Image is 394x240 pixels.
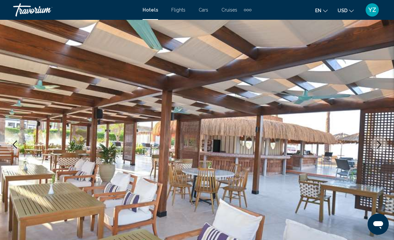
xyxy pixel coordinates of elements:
button: Next image [371,136,387,153]
span: en [315,8,321,13]
span: YZ [368,7,376,13]
a: Travorium [13,3,136,17]
button: Change language [315,6,328,15]
span: USD [338,8,347,13]
button: Extra navigation items [244,5,251,15]
button: User Menu [364,3,381,17]
a: Cruises [221,7,237,13]
button: Change currency [338,6,354,15]
button: Previous image [7,136,23,153]
iframe: Кнопка запуска окна обмена сообщениями [368,214,389,235]
a: Flights [171,7,185,13]
a: Cars [199,7,208,13]
a: Hotels [143,7,158,13]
